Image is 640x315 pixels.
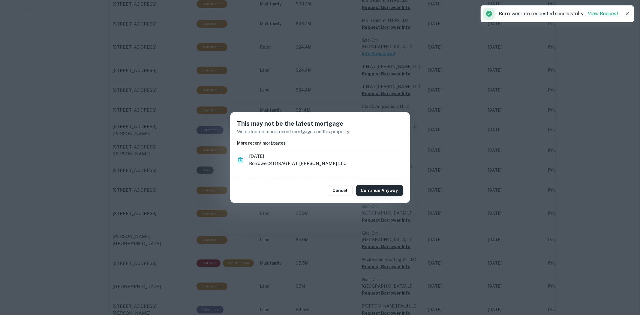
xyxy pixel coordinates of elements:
button: Continue Anyway [356,185,403,196]
p: Borrower: STORAGE AT [PERSON_NAME] LLC [249,160,403,167]
button: Cancel [328,185,353,196]
h6: More recent mortgages [237,140,403,146]
p: We detected more recent mortgages on this property. [237,128,403,135]
iframe: Chat Widget [610,267,640,296]
a: View Request [588,11,618,16]
h5: This may not be the latest mortgage [237,119,403,128]
p: Borrower info requested successfully. [499,10,618,17]
span: [DATE] [249,153,403,160]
